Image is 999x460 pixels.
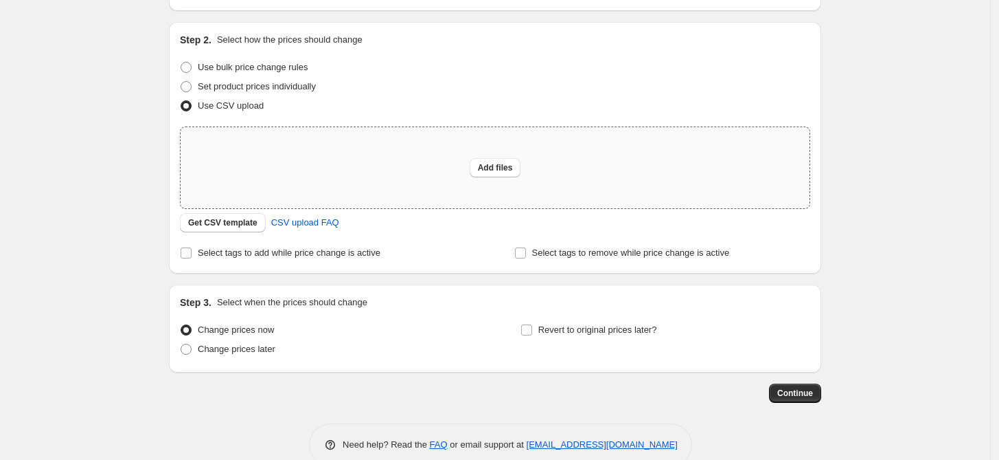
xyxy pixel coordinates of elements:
span: Select tags to remove while price change is active [532,248,730,258]
button: Get CSV template [180,213,266,232]
span: Get CSV template [188,217,257,228]
h2: Step 3. [180,296,211,309]
p: Select how the prices should change [217,33,363,47]
button: Add files [470,158,521,177]
span: Set product prices individually [198,81,316,91]
span: Need help? Read the [343,439,430,450]
span: Change prices now [198,325,274,335]
span: Revert to original prices later? [538,325,657,335]
a: FAQ [430,439,448,450]
button: Continue [769,384,821,403]
span: Select tags to add while price change is active [198,248,380,258]
a: CSV upload FAQ [263,212,347,234]
h2: Step 2. [180,33,211,47]
span: Use CSV upload [198,100,264,111]
span: CSV upload FAQ [271,216,339,230]
span: Use bulk price change rules [198,62,308,72]
span: Change prices later [198,344,275,354]
span: Add files [478,162,513,173]
p: Select when the prices should change [217,296,367,309]
a: [EMAIL_ADDRESS][DOMAIN_NAME] [527,439,678,450]
span: or email support at [448,439,527,450]
span: Continue [777,388,813,399]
